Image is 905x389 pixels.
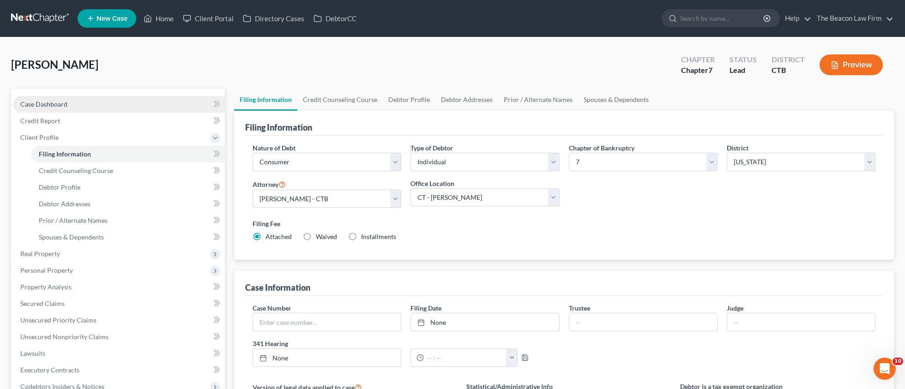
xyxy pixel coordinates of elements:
input: -- [569,313,717,331]
a: None [253,349,401,366]
a: Spouses & Dependents [31,229,225,245]
a: Help [780,10,811,27]
a: None [411,313,559,331]
a: Prior / Alternate Names [498,89,578,111]
span: Credit Report [20,117,60,125]
a: Prior / Alternate Names [31,212,225,229]
label: 341 Hearing [248,339,564,348]
span: Real Property [20,250,60,257]
label: Filing Date [410,303,441,313]
span: Lawsuits [20,349,45,357]
label: Case Number [253,303,291,313]
a: The Beacon Law Firm [812,10,893,27]
span: Unsecured Priority Claims [20,316,97,324]
span: Prior / Alternate Names [39,216,108,224]
div: Filing Information [245,122,312,133]
span: Attached [265,233,292,240]
a: Debtor Addresses [31,196,225,212]
span: Waived [316,233,337,240]
a: Debtor Addresses [435,89,498,111]
button: Preview [820,54,883,75]
a: Credit Counseling Course [31,162,225,179]
a: Home [139,10,178,27]
label: Chapter of Bankruptcy [569,143,634,153]
a: Client Portal [178,10,238,27]
span: 10 [893,358,903,365]
iframe: Intercom live chat [874,358,896,380]
label: District [727,143,748,153]
a: Spouses & Dependents [578,89,654,111]
div: Chapter [681,65,715,76]
label: Filing Fee [253,219,875,228]
span: Debtor Profile [39,183,80,191]
a: Filing Information [234,89,297,111]
a: Debtor Profile [383,89,435,111]
label: Judge [727,303,743,313]
span: Executory Contracts [20,366,79,374]
div: Chapter [681,54,715,65]
label: Office Location [410,179,454,188]
a: Debtor Profile [31,179,225,196]
a: Secured Claims [13,295,225,312]
span: 7 [708,66,712,74]
div: District [772,54,805,65]
span: Installments [361,233,396,240]
span: Debtor Addresses [39,200,90,208]
a: DebtorCC [309,10,361,27]
a: Directory Cases [238,10,309,27]
a: Unsecured Nonpriority Claims [13,329,225,345]
a: Credit Report [13,113,225,129]
span: Filing Information [39,150,91,158]
a: Lawsuits [13,345,225,362]
a: Unsecured Priority Claims [13,312,225,329]
span: Property Analysis [20,283,72,291]
a: Credit Counseling Course [297,89,383,111]
a: Filing Information [31,146,225,162]
div: Status [730,54,757,65]
input: -- [727,313,875,331]
span: Secured Claims [20,299,65,307]
span: Client Profile [20,133,59,141]
span: [PERSON_NAME] [11,58,98,71]
div: CTB [772,65,805,76]
label: Trustee [569,303,590,313]
a: Case Dashboard [13,96,225,113]
div: Lead [730,65,757,76]
input: -- : -- [424,349,507,366]
a: Executory Contracts [13,362,225,378]
span: Personal Property [20,266,73,274]
span: Spouses & Dependents [39,233,104,241]
label: Nature of Debt [253,143,296,153]
label: Type of Debtor [410,143,453,153]
label: Attorney [253,179,286,190]
a: Property Analysis [13,279,225,295]
span: Credit Counseling Course [39,167,113,174]
span: Unsecured Nonpriority Claims [20,333,109,341]
span: Case Dashboard [20,100,67,108]
input: Search by name... [680,10,765,27]
div: Case Information [245,282,310,293]
input: Enter case number... [253,313,401,331]
span: New Case [97,15,127,22]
